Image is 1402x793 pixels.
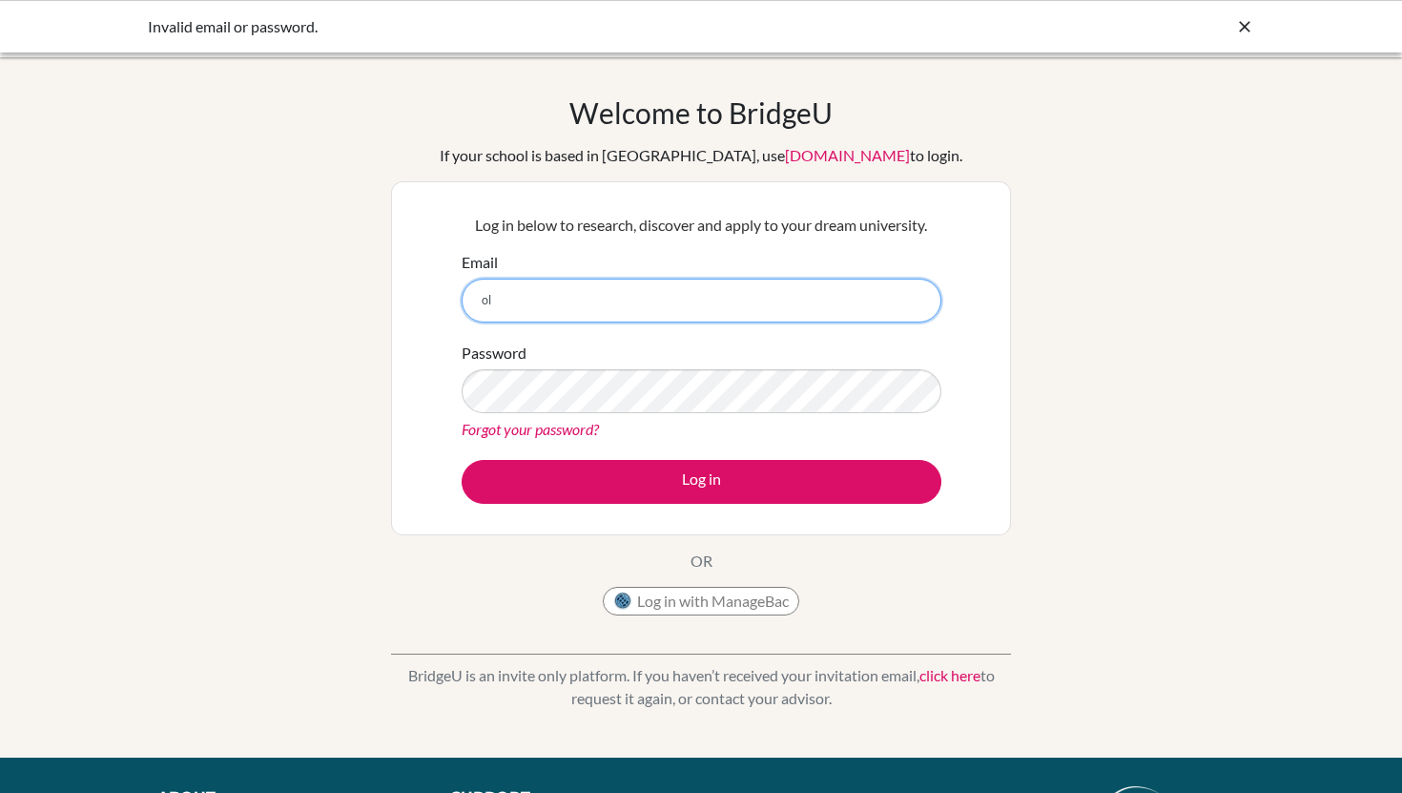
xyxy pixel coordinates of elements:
[785,146,910,164] a: [DOMAIN_NAME]
[440,144,962,167] div: If your school is based in [GEOGRAPHIC_DATA], use to login.
[603,587,799,616] button: Log in with ManageBac
[919,666,980,684] a: click here
[148,15,968,38] div: Invalid email or password.
[569,95,833,130] h1: Welcome to BridgeU
[462,251,498,274] label: Email
[691,550,712,573] p: OR
[462,420,599,438] a: Forgot your password?
[462,460,941,504] button: Log in
[462,342,526,365] label: Password
[462,214,941,237] p: Log in below to research, discover and apply to your dream university.
[391,664,1011,710] p: BridgeU is an invite only platform. If you haven’t received your invitation email, to request it ...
